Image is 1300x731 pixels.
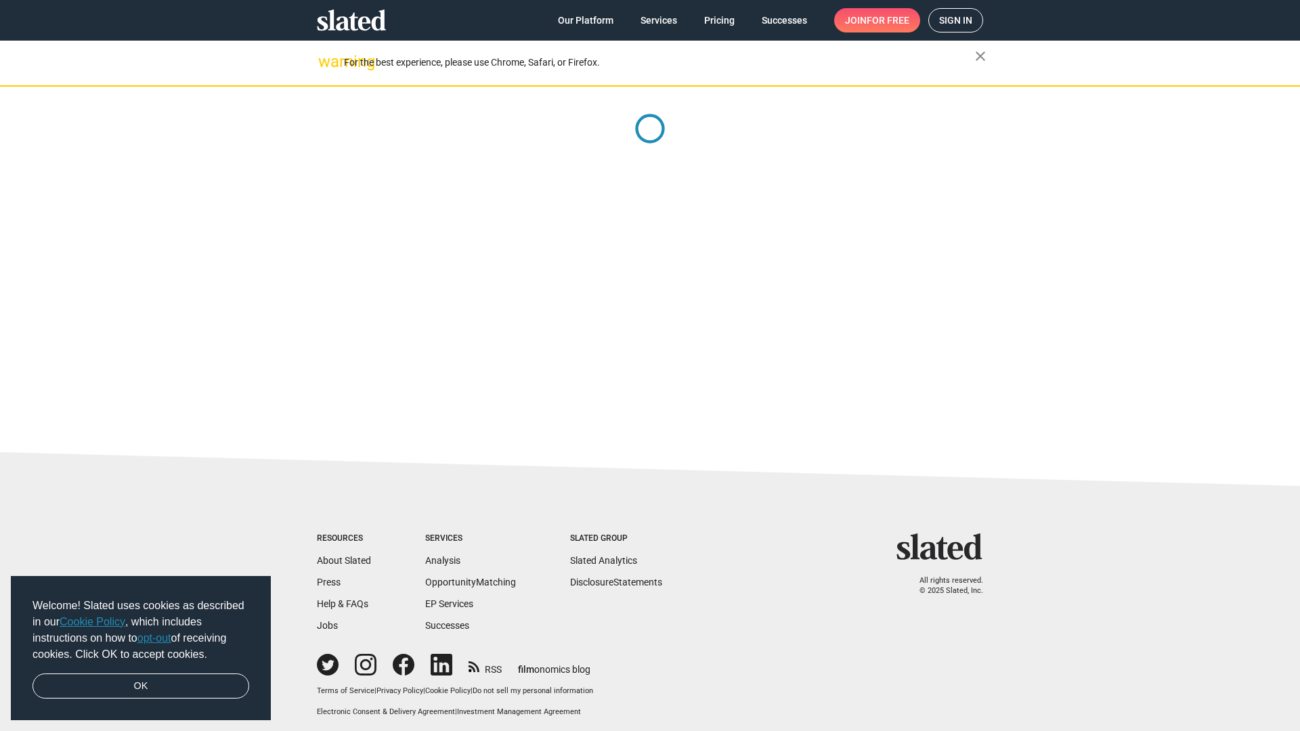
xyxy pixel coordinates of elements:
[558,8,613,32] span: Our Platform
[317,620,338,631] a: Jobs
[630,8,688,32] a: Services
[317,577,341,588] a: Press
[425,598,473,609] a: EP Services
[834,8,920,32] a: Joinfor free
[518,664,534,675] span: film
[374,686,376,695] span: |
[317,598,368,609] a: Help & FAQs
[137,632,171,644] a: opt-out
[845,8,909,32] span: Join
[518,652,590,676] a: filmonomics blog
[704,8,735,32] span: Pricing
[317,686,374,695] a: Terms of Service
[751,8,818,32] a: Successes
[905,576,983,596] p: All rights reserved. © 2025 Slated, Inc.
[344,53,975,72] div: For the best experience, please use Chrome, Safari, or Firefox.
[570,533,662,544] div: Slated Group
[32,673,249,699] a: dismiss cookie message
[455,707,457,716] span: |
[317,533,371,544] div: Resources
[972,48,989,64] mat-icon: close
[570,555,637,566] a: Slated Analytics
[547,8,624,32] a: Our Platform
[939,9,972,32] span: Sign in
[867,8,909,32] span: for free
[425,686,471,695] a: Cookie Policy
[928,8,983,32] a: Sign in
[32,598,249,663] span: Welcome! Slated uses cookies as described in our , which includes instructions on how to of recei...
[641,8,677,32] span: Services
[60,616,125,627] a: Cookie Policy
[425,533,516,544] div: Services
[473,686,593,696] button: Do not sell my personal information
[693,8,745,32] a: Pricing
[11,576,271,721] div: cookieconsent
[469,655,502,676] a: RSS
[570,577,662,588] a: DisclosureStatements
[376,686,423,695] a: Privacy Policy
[425,620,469,631] a: Successes
[317,707,455,716] a: Electronic Consent & Delivery Agreement
[425,555,460,566] a: Analysis
[471,686,473,695] span: |
[457,707,581,716] a: Investment Management Agreement
[317,555,371,566] a: About Slated
[423,686,425,695] span: |
[425,577,516,588] a: OpportunityMatching
[318,53,334,70] mat-icon: warning
[762,8,807,32] span: Successes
